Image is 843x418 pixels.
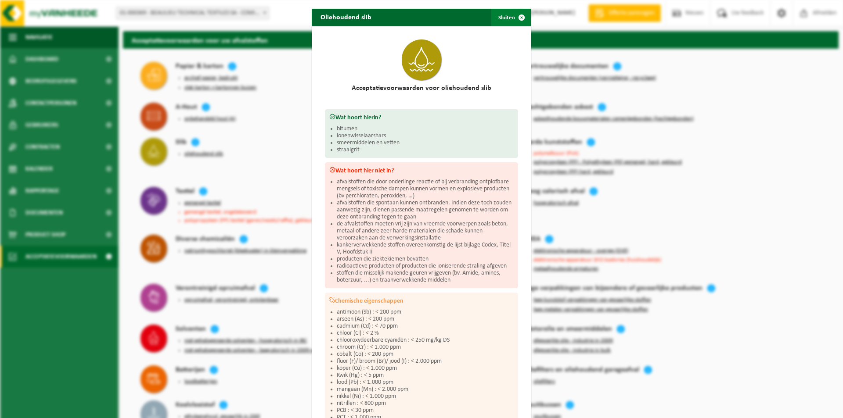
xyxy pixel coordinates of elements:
[312,9,380,25] h2: Oliehoudend slib
[337,309,514,316] li: antimoon (Sb) : < 200 ppm
[337,139,514,146] li: smeermiddelen en vetten
[337,125,514,132] li: bitumen
[337,400,514,407] li: nitrillen : < 800 ppm
[329,297,514,304] h3: Chemische eigenschappen
[337,323,514,330] li: cadmium (Cd) : < 70 ppm
[337,179,514,200] li: afvalstoffen die door onderlinge reactie of bij verbranding ontplofbare mengsels of toxische damp...
[337,351,514,358] li: cobalt (Co) : < 200 ppm
[325,85,518,92] h2: Acceptatievoorwaarden voor oliehoudend slib
[337,146,514,154] li: straalgrit
[337,316,514,323] li: arseen (As) : < 200 ppm
[337,263,514,270] li: radioactieve producten of producten die ioniserende straling afgeven
[337,386,514,393] li: mangaan (Mn) : < 2.000 ppm
[329,167,514,174] h3: Wat hoort hier niet in?
[337,132,514,139] li: ionenwisselaarshars
[337,337,514,344] li: chlooroxydeerbare cyaniden : < 250 mg/kg DS
[337,358,514,365] li: fluor (F)/ broom (Br)/ jood (I) : < 2.000 ppm
[337,407,514,414] li: PCB : < 30 ppm
[329,114,514,121] h3: Wat hoort hierin?
[491,9,530,26] button: Sluiten
[337,221,514,242] li: de afvalstoffen moeten vrij zijn van vreemde voorwerpen zoals beton, metaal of andere zeer harde ...
[337,379,514,386] li: lood (Pb) : < 1.000 ppm
[337,270,514,284] li: stoffen die misselijk makende geuren vrijgeven (bv. Amide, amines, boterzuur, ...) en traanverwek...
[337,372,514,379] li: Kwik (Hg) : < 5 ppm
[337,344,514,351] li: chroom (Cr) : < 1.000 ppm
[337,330,514,337] li: chloor (Cl) : < 2 %
[337,365,514,372] li: koper (Cu) : < 1.000 ppm
[337,393,514,400] li: nikkel (Ni) : < 1.000 ppm
[337,200,514,221] li: afvalstoffen die spontaan kunnen ontbranden. Indien deze toch zouden aanwezig zijn, dienen passen...
[337,242,514,256] li: kankerverwekkende stoffen overeenkomstig de lijst bijlage Codex, Titel V, Hoofdstuk II
[337,256,514,263] li: producten die ziektekiemen bevatten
